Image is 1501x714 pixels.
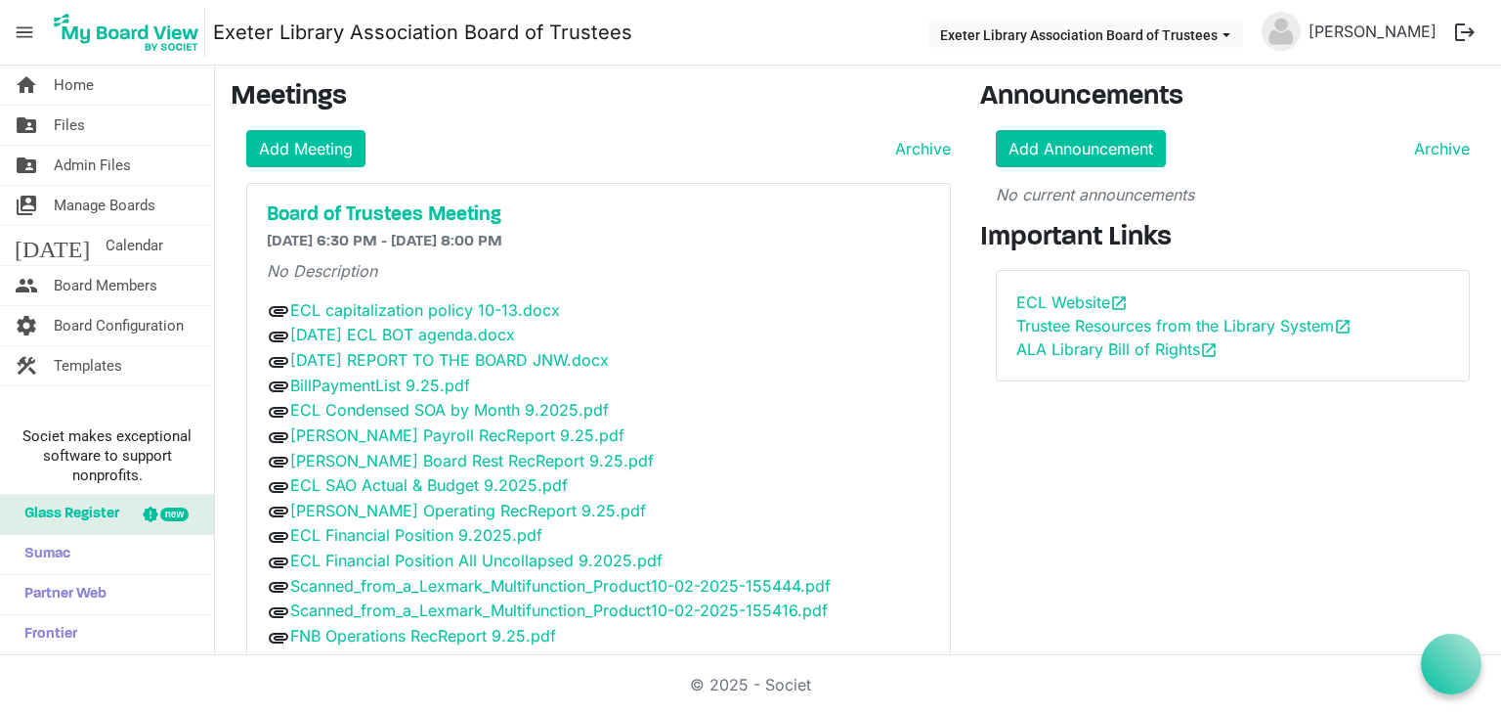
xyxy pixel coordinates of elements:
[54,106,85,145] span: Files
[267,233,930,251] h6: [DATE] 6:30 PM - [DATE] 8:00 PM
[1262,12,1301,51] img: no-profile-picture.svg
[15,495,119,534] span: Glass Register
[15,146,38,185] span: folder_shared
[290,325,515,344] a: [DATE] ECL BOT agenda.docx
[267,500,290,523] span: attachment
[996,130,1166,167] a: Add Announcement
[54,186,155,225] span: Manage Boards
[213,13,632,52] a: Exeter Library Association Board of Trustees
[9,426,205,485] span: Societ makes exceptional software to support nonprofits.
[290,300,560,320] a: ECL capitalization policy 10-13.docx
[290,400,609,420] a: ECL Condensed SOA by Month 9.2025.pdf
[1301,12,1444,51] a: [PERSON_NAME]
[54,66,94,105] span: Home
[690,675,811,694] a: © 2025 - Societ
[290,601,828,620] a: Scanned_from_a_Lexmark_Multifunction_Product10-02-2025-155416.pdf
[267,601,290,624] span: attachment
[54,346,122,385] span: Templates
[6,14,43,51] span: menu
[980,81,1486,114] h3: Announcements
[267,203,930,227] a: Board of Trustees Meeting
[15,535,70,574] span: Sumac
[48,8,213,57] a: My Board View Logo
[106,226,163,265] span: Calendar
[927,21,1243,48] button: Exeter Library Association Board of Trustees dropdownbutton
[267,325,290,348] span: attachment
[267,575,290,599] span: attachment
[290,376,470,395] a: BillPaymentList 9.25.pdf
[1016,292,1128,312] a: ECL Websiteopen_in_new
[1444,12,1485,53] button: logout
[54,266,157,305] span: Board Members
[15,226,90,265] span: [DATE]
[290,626,556,646] a: FNB Operations RecReport 9.25.pdf
[54,146,131,185] span: Admin Files
[290,501,646,520] a: [PERSON_NAME] Operating RecReport 9.25.pdf
[290,551,663,570] a: ECL Financial Position All Uncollapsed 9.2025.pdf
[267,650,290,674] span: attachment
[1406,137,1470,160] a: Archive
[15,575,107,614] span: Partner Web
[267,450,290,473] span: attachment
[267,425,290,449] span: attachment
[267,259,930,283] p: No Description
[996,183,1471,206] p: No current announcements
[15,615,77,654] span: Frontier
[267,400,290,424] span: attachment
[290,475,568,495] a: ECL SAO Actual & Budget 9.2025.pdf
[1016,316,1351,335] a: Trustee Resources from the Library Systemopen_in_new
[290,425,624,445] a: [PERSON_NAME] Payroll RecReport 9.25.pdf
[290,576,831,596] a: Scanned_from_a_Lexmark_Multifunction_Product10-02-2025-155444.pdf
[246,130,365,167] a: Add Meeting
[290,350,609,370] a: [DATE] REPORT TO THE BOARD JNW.docx
[231,81,951,114] h3: Meetings
[1334,318,1351,335] span: open_in_new
[15,186,38,225] span: switch_account
[290,651,663,671] a: ECL Treasurer's Report Sept Financials 2025.docx
[267,350,290,374] span: attachment
[290,525,542,545] a: ECL Financial Position 9.2025.pdf
[1200,341,1218,359] span: open_in_new
[267,551,290,574] span: attachment
[290,451,654,470] a: [PERSON_NAME] Board Rest RecReport 9.25.pdf
[15,346,38,385] span: construction
[267,375,290,398] span: attachment
[1110,294,1128,312] span: open_in_new
[267,475,290,499] span: attachment
[1016,339,1218,359] a: ALA Library Bill of Rightsopen_in_new
[15,306,38,345] span: settings
[15,266,38,305] span: people
[15,66,38,105] span: home
[15,106,38,145] span: folder_shared
[267,525,290,549] span: attachment
[48,8,205,57] img: My Board View Logo
[980,222,1486,255] h3: Important Links
[267,299,290,323] span: attachment
[160,508,189,521] div: new
[54,306,184,345] span: Board Configuration
[887,137,951,160] a: Archive
[267,626,290,649] span: attachment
